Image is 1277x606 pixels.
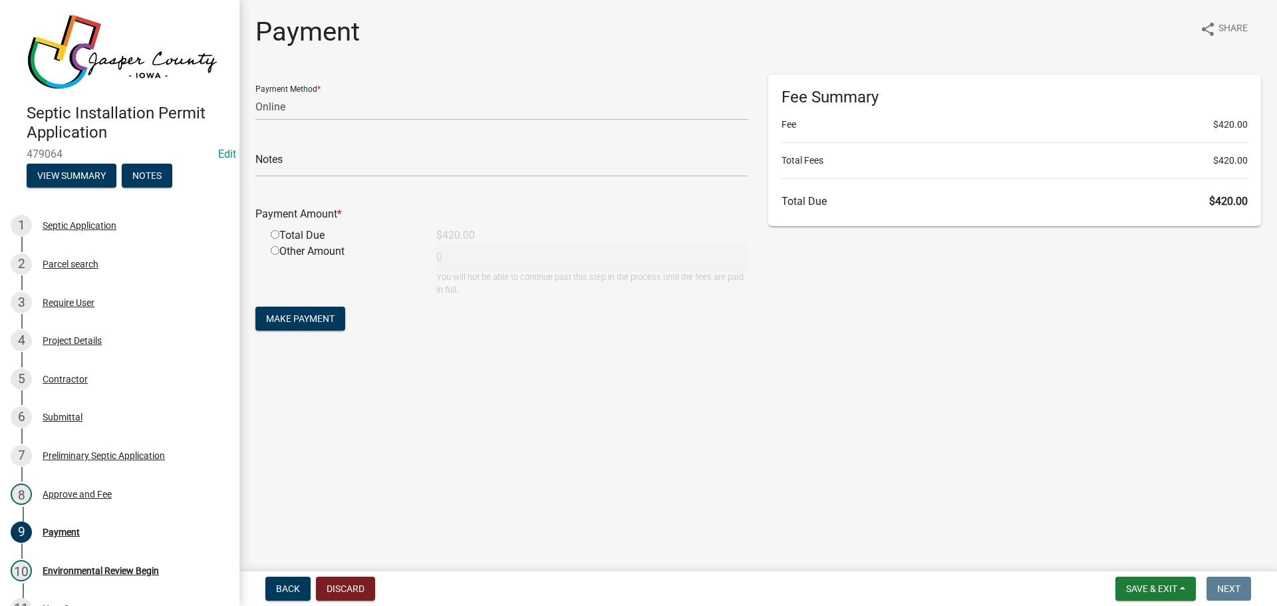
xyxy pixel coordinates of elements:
button: shareShare [1189,16,1258,42]
h1: Payment [255,16,360,48]
button: Save & Exit [1115,577,1196,601]
wm-modal-confirm: Notes [122,171,172,182]
div: Approve and Fee [43,490,112,499]
li: Fee [781,118,1248,132]
div: Total Due [261,227,426,243]
h4: Septic Installation Permit Application [27,104,229,142]
img: Jasper County, Iowa [27,14,218,90]
li: Total Fees [781,154,1248,168]
span: 479064 [27,148,213,160]
div: Parcel search [43,259,98,269]
span: Back [276,583,300,594]
div: 10 [11,560,32,581]
span: $420.00 [1209,195,1248,208]
button: Next [1206,577,1251,601]
wm-modal-confirm: Summary [27,171,116,182]
h6: Total Due [781,195,1248,208]
div: 8 [11,484,32,505]
button: Notes [122,164,172,188]
span: Save & Exit [1126,583,1177,594]
div: Environmental Review Begin [43,566,159,575]
div: Submittal [43,412,82,422]
div: 9 [11,522,32,543]
div: Payment [43,528,80,537]
div: Other Amount [261,243,426,296]
button: Make Payment [255,307,345,331]
span: Share [1218,21,1248,37]
div: 2 [11,253,32,275]
span: $420.00 [1213,154,1248,168]
div: 3 [11,292,32,313]
span: Next [1217,583,1240,594]
h6: Fee Summary [781,88,1248,107]
wm-modal-confirm: Edit Application Number [218,148,236,160]
div: Preliminary Septic Application [43,451,165,460]
div: Septic Application [43,221,116,230]
div: 1 [11,215,32,236]
span: $420.00 [1213,118,1248,132]
div: 5 [11,369,32,390]
div: 6 [11,406,32,428]
div: Require User [43,298,94,307]
a: Edit [218,148,236,160]
div: Project Details [43,336,102,345]
button: Discard [316,577,375,601]
span: Make Payment [266,313,335,324]
div: Contractor [43,375,88,384]
div: 4 [11,330,32,351]
i: share [1200,21,1216,37]
button: View Summary [27,164,116,188]
div: Payment Amount [245,206,758,222]
button: Back [265,577,311,601]
div: 7 [11,445,32,466]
